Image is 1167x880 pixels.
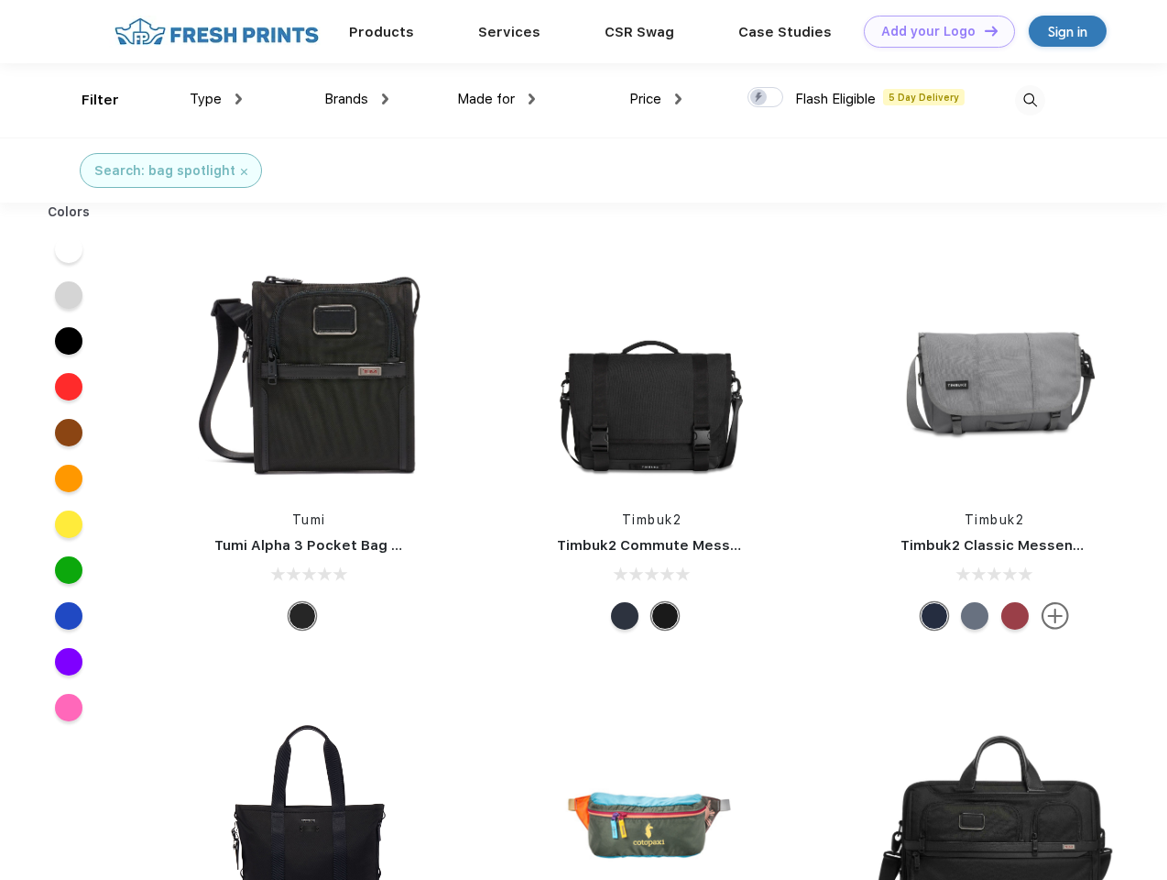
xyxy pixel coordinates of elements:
a: Timbuk2 [965,512,1025,527]
span: 5 Day Delivery [883,89,965,105]
div: Eco Lightbeam [961,602,988,630]
span: Brands [324,91,368,107]
img: more.svg [1042,602,1069,630]
img: func=resize&h=266 [187,248,431,492]
a: Timbuk2 Commute Messenger Bag [557,537,802,554]
img: filter_cancel.svg [241,169,247,175]
a: Timbuk2 [622,512,682,527]
div: Sign in [1048,21,1087,42]
img: dropdown.png [382,93,388,104]
span: Flash Eligible [795,91,876,107]
span: Price [629,91,661,107]
img: dropdown.png [529,93,535,104]
div: Add your Logo [881,24,976,39]
img: dropdown.png [675,93,682,104]
div: Search: bag spotlight [94,161,235,181]
span: Made for [457,91,515,107]
a: Timbuk2 Classic Messenger Bag [900,537,1128,554]
a: Products [349,24,414,40]
div: Eco Bookish [1001,602,1029,630]
img: func=resize&h=266 [873,248,1117,492]
img: desktop_search.svg [1015,85,1045,115]
img: DT [985,26,998,36]
div: Filter [82,90,119,111]
img: func=resize&h=266 [529,248,773,492]
a: Tumi Alpha 3 Pocket Bag Small [214,537,429,554]
img: dropdown.png [235,93,242,104]
div: Eco Nautical [611,602,638,630]
div: Colors [34,203,104,222]
a: Sign in [1029,16,1107,47]
a: Tumi [292,512,326,527]
div: Eco Nautical [921,602,948,630]
div: Eco Black [651,602,679,630]
span: Type [190,91,222,107]
div: Black [289,602,316,630]
img: fo%20logo%202.webp [109,16,324,48]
